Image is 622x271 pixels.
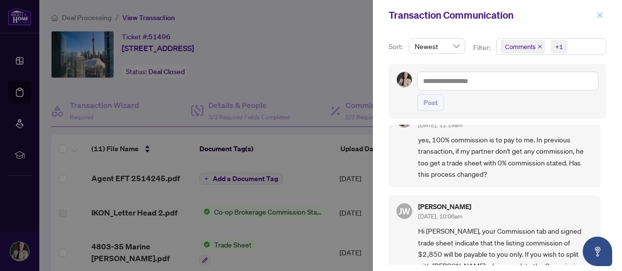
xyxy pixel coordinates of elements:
button: Open asap [583,237,612,266]
span: Newest [415,39,459,54]
img: Profile Icon [397,72,412,87]
span: [DATE], 11:19am [418,121,462,129]
span: close [596,12,603,19]
span: Comments [505,42,536,52]
span: [DATE], 10:06am [418,213,462,220]
button: Post [417,94,444,111]
span: close [537,44,542,49]
div: +1 [555,42,563,52]
p: Sort: [389,41,405,52]
div: Transaction Communication [389,8,594,23]
span: JW [398,204,410,218]
span: Comments [501,40,545,54]
h5: [PERSON_NAME] [418,203,471,210]
p: Filter: [473,42,492,53]
span: yes, 100% commission is to pay to me. In previous transaction, if my partner don't get any commis... [418,134,593,180]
